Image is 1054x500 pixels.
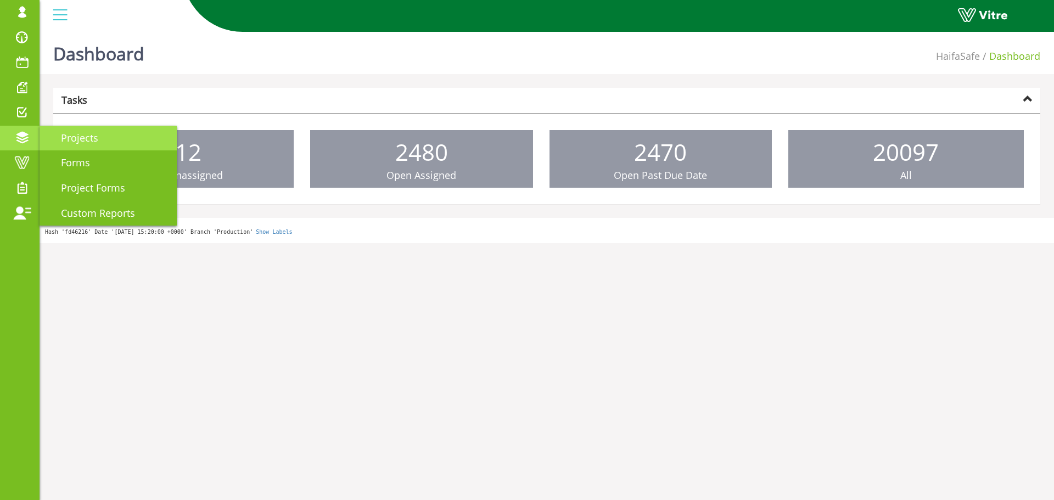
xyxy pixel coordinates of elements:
a: 20097 All [788,130,1024,188]
span: Open Assigned [386,168,456,182]
span: Project Forms [48,181,125,194]
a: 2470 Open Past Due Date [550,130,772,188]
span: 20097 [873,136,939,167]
span: Forms [48,156,90,169]
a: Custom Reports [40,201,177,226]
span: Projects [48,131,98,144]
a: HaifaSafe [936,49,980,63]
a: 2480 Open Assigned [310,130,532,188]
a: Projects [40,126,177,151]
span: 2480 [395,136,448,167]
span: 2470 [634,136,687,167]
span: All [900,168,912,182]
strong: Tasks [61,93,87,106]
a: 112 Open Unassigned [70,130,294,188]
span: Hash 'fd46216' Date '[DATE] 15:20:00 +0000' Branch 'Production' [45,229,253,235]
a: Forms [40,150,177,176]
a: Project Forms [40,176,177,201]
span: 112 [162,136,201,167]
span: Custom Reports [48,206,135,220]
h1: Dashboard [53,27,144,74]
li: Dashboard [980,49,1040,64]
a: Show Labels [256,229,292,235]
span: Open Unassigned [141,168,223,182]
span: Open Past Due Date [614,168,707,182]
